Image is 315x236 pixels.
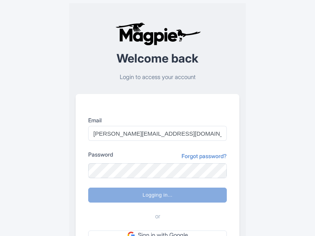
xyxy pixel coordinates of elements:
label: Email [88,116,227,124]
span: or [155,212,160,221]
label: Password [88,150,113,159]
a: Forgot password? [182,152,227,160]
h2: Welcome back [76,52,239,65]
input: Logging in... [88,188,227,203]
p: Login to access your account [76,73,239,82]
img: logo-ab69f6fb50320c5b225c76a69d11143b.png [113,22,202,46]
input: you@example.com [88,126,227,141]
